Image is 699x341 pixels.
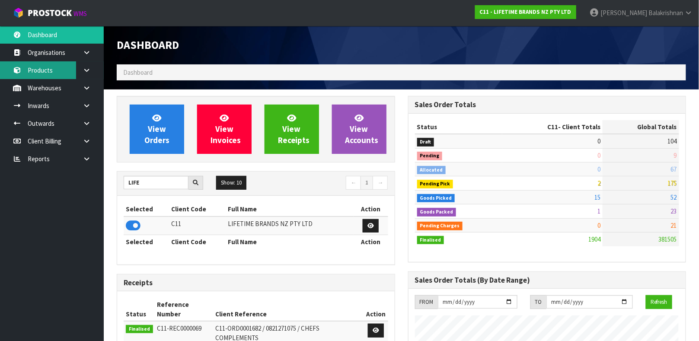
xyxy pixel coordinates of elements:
[117,38,179,52] span: Dashboard
[124,235,169,249] th: Selected
[417,194,455,203] span: Goods Picked
[346,176,361,190] a: ←
[265,105,319,154] a: ViewReceipts
[124,298,155,321] th: Status
[417,208,456,217] span: Goods Packed
[671,193,677,201] span: 52
[646,295,672,309] button: Refresh
[415,276,680,284] h3: Sales Order Totals (By Date Range)
[126,325,153,334] span: Finalised
[123,68,153,76] span: Dashboard
[547,123,558,131] span: C11
[415,120,502,134] th: Status
[213,298,364,321] th: Client Reference
[415,101,680,109] h3: Sales Order Totals
[278,113,310,145] span: View Receipts
[597,179,600,187] span: 2
[597,165,600,173] span: 0
[671,207,677,215] span: 23
[169,217,226,235] td: C11
[73,10,87,18] small: WMS
[417,152,443,160] span: Pending
[588,235,600,243] span: 1904
[668,179,677,187] span: 175
[659,235,677,243] span: 381505
[597,221,600,229] span: 0
[594,193,600,201] span: 15
[124,279,388,287] h3: Receipts
[124,202,169,216] th: Selected
[226,217,354,235] td: LIFETIME BRANDS NZ PTY LTD
[197,105,252,154] a: ViewInvoices
[415,295,438,309] div: FROM
[417,222,463,230] span: Pending Charges
[262,176,388,191] nav: Page navigation
[600,9,647,17] span: [PERSON_NAME]
[364,298,388,321] th: Action
[345,113,379,145] span: View Accounts
[417,166,446,175] span: Allocated
[332,105,386,154] a: ViewAccounts
[502,120,603,134] th: - Client Totals
[603,120,679,134] th: Global Totals
[354,202,388,216] th: Action
[530,295,546,309] div: TO
[674,151,677,159] span: 9
[169,235,226,249] th: Client Code
[671,165,677,173] span: 67
[417,180,453,188] span: Pending Pick
[157,324,202,332] span: C11-REC0000069
[417,236,444,245] span: Finalised
[130,105,184,154] a: ViewOrders
[28,7,72,19] span: ProStock
[597,137,600,145] span: 0
[668,137,677,145] span: 104
[155,298,214,321] th: Reference Number
[226,235,354,249] th: Full Name
[13,7,24,18] img: cube-alt.png
[597,207,600,215] span: 1
[354,235,388,249] th: Action
[671,221,677,229] span: 21
[648,9,683,17] span: Balakrishnan
[124,176,188,189] input: Search clients
[144,113,169,145] span: View Orders
[226,202,354,216] th: Full Name
[417,138,434,147] span: Draft
[480,8,571,16] strong: C11 - LIFETIME BRANDS NZ PTY LTD
[373,176,388,190] a: →
[597,151,600,159] span: 0
[475,5,576,19] a: C11 - LIFETIME BRANDS NZ PTY LTD
[361,176,373,190] a: 1
[169,202,226,216] th: Client Code
[211,113,241,145] span: View Invoices
[216,176,246,190] button: Show: 10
